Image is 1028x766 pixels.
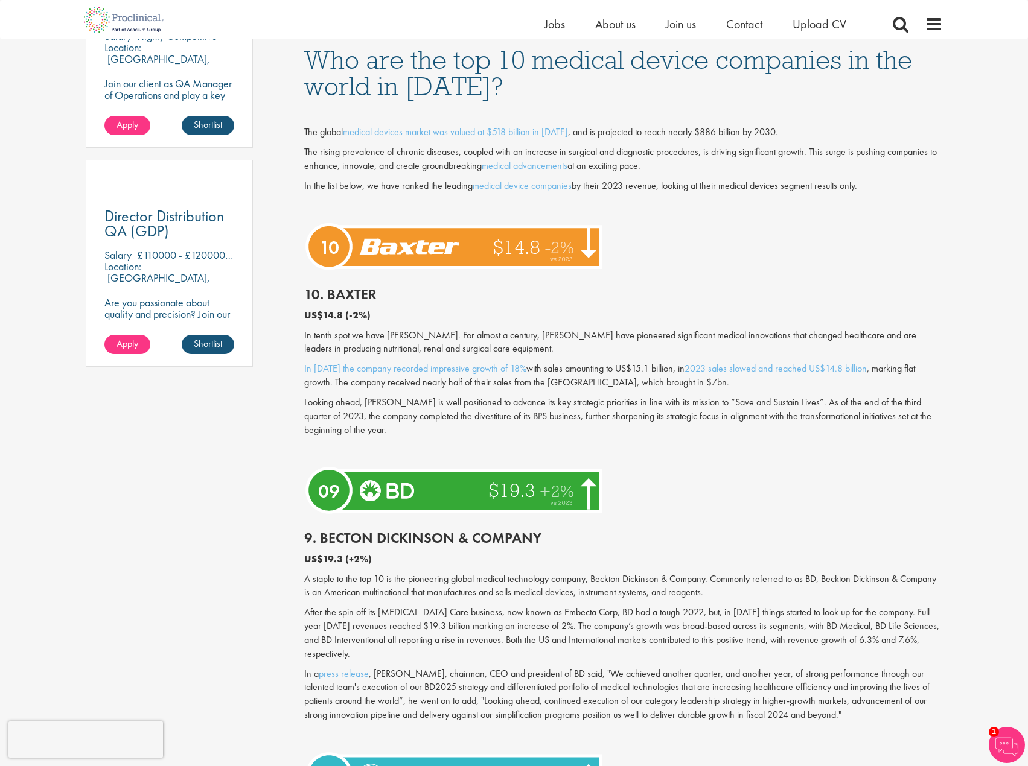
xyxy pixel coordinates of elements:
p: Are you passionate about quality and precision? Join our client as a Distribution Director and he... [104,297,235,354]
a: Upload CV [793,16,846,32]
h2: 9. Becton Dickinson & Company [304,530,943,546]
a: medical advancements [482,159,567,172]
p: The global , and is projected to reach nearly $886 billion by 2030. [304,125,943,139]
p: In tenth spot we have [PERSON_NAME]. For almost a century, [PERSON_NAME] have pioneered significa... [304,329,943,356]
a: Apply [104,335,150,354]
a: About us [595,16,636,32]
a: medical devices market was valued at $518 billion in [DATE] [343,125,568,138]
a: press release [319,667,369,680]
b: US$19.3 (+2%) [304,552,372,565]
span: Location: [104,259,141,273]
h1: Who are the top 10 medical device companies in the world in [DATE]? [304,46,943,100]
span: Apply [117,337,138,350]
p: [GEOGRAPHIC_DATA], [GEOGRAPHIC_DATA] [104,52,210,77]
a: Join us [666,16,696,32]
a: Contact [726,16,762,32]
span: Apply [117,118,138,131]
img: Chatbot [989,727,1025,763]
a: Apply [104,116,150,135]
p: Looking ahead, [PERSON_NAME] is well positioned to advance its key strategic priorities in line w... [304,396,943,437]
span: Salary [104,248,132,262]
p: After the spin off its [MEDICAL_DATA] Care business, now known as Embecta Corp, BD had a tough 20... [304,606,943,660]
a: Shortlist [182,335,234,354]
span: Director Distribution QA (GDP) [104,206,224,241]
p: In the list below, we have ranked the leading by their 2023 revenue, looking at their medical dev... [304,179,943,193]
a: Director Distribution QA (GDP) [104,209,235,239]
p: Join our client as QA Manager of Operations and play a key role in maintaining top-tier quality s... [104,78,235,124]
a: In [DATE] the company recorded impressive growth of 18% [304,362,526,375]
a: 2023 sales slowed and reached US$14.8 billion [685,362,867,375]
a: Jobs [544,16,565,32]
p: In a , [PERSON_NAME], chairman, CEO and president of BD said, "We achieved another quarter, and a... [304,667,943,722]
a: Shortlist [182,116,234,135]
span: 1 [989,727,999,737]
p: with sales amounting to US$15.1 billion, in , marking flat growth. The company received nearly ha... [304,362,943,390]
p: £110000 - £120000 per annum [137,248,271,262]
span: Location: [104,40,141,54]
iframe: reCAPTCHA [8,721,163,758]
p: A staple to the top 10 is the pioneering global medical technology company, Beckton Dickinson & C... [304,572,943,600]
p: [GEOGRAPHIC_DATA], [GEOGRAPHIC_DATA] [104,271,210,296]
a: medical device companies [473,179,572,192]
b: US$14.8 (-2%) [304,309,371,321]
p: The rising prevalence of chronic diseases, coupled with an increase in surgical and diagnostic pr... [304,145,943,173]
h2: 10. Baxter [304,286,943,302]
